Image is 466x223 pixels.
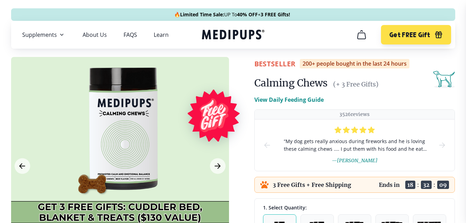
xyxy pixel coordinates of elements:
span: 18 [405,181,415,189]
button: Previous Image [15,158,30,174]
span: — [PERSON_NAME] [332,157,378,164]
div: 200+ people bought in the last 24 hours [300,59,409,68]
button: next-slide [438,119,446,171]
a: FAQS [124,31,137,38]
p: 3526 reviews [339,111,370,118]
button: Next Image [210,158,226,174]
span: 🔥 UP To + [174,11,290,18]
span: BestSeller [254,59,296,68]
span: : [433,181,435,188]
span: Supplements [22,31,57,38]
p: 3 Free Gifts + Free Shipping [273,181,351,188]
h1: Calming Chews [254,77,328,89]
p: View Daily Feeding Guide [254,96,324,104]
span: “ My dog gets really anxious during fireworks and he is loving these calming chews .... I put the... [282,138,427,153]
button: Get FREE Gift [381,25,451,44]
span: Get FREE Gift [389,31,430,39]
div: 1. Select Quantity: [263,204,446,211]
a: Learn [154,31,169,38]
button: Supplements [22,31,66,39]
button: prev-slide [263,119,271,171]
p: Ends in [379,181,400,188]
span: 09 [437,181,449,189]
span: (+ 3 Free Gifts) [333,80,379,88]
button: cart [353,26,370,43]
span: 32 [421,181,432,189]
a: About Us [83,31,107,38]
span: : [417,181,419,188]
a: Medipups [202,28,264,42]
